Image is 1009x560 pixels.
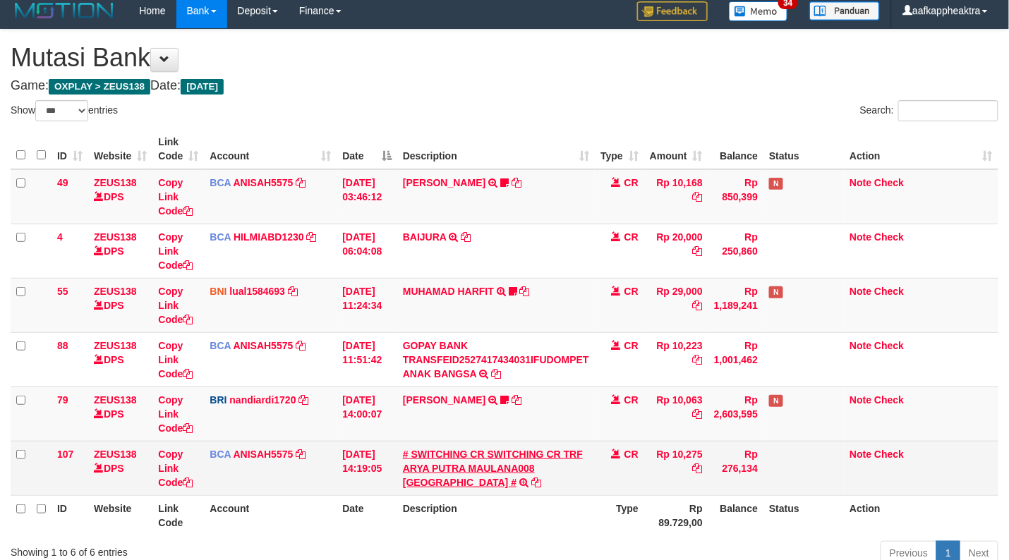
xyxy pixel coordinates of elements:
[624,231,639,243] span: CR
[708,278,763,332] td: Rp 1,189,241
[49,79,150,95] span: OXPLAY > ZEUS138
[210,394,226,406] span: BRI
[337,332,397,386] td: [DATE] 11:51:42
[158,340,193,379] a: Copy Link Code
[57,177,68,188] span: 49
[307,231,317,243] a: Copy HILMIABD1230 to clipboard
[337,495,397,535] th: Date
[204,129,337,169] th: Account: activate to sort column ascending
[57,394,68,406] span: 79
[874,286,904,297] a: Check
[624,340,639,351] span: CR
[88,441,152,495] td: DPS
[210,286,226,297] span: BNI
[88,386,152,441] td: DPS
[88,224,152,278] td: DPS
[88,495,152,535] th: Website
[229,286,285,297] a: lual1584693
[763,495,844,535] th: Status
[337,278,397,332] td: [DATE] 11:24:34
[57,231,63,243] span: 4
[708,441,763,495] td: Rp 276,134
[874,231,904,243] a: Check
[403,286,494,297] a: MUHAMAD HARFIT
[491,368,501,379] a: Copy GOPAY BANK TRANSFEID2527417434031IFUDOMPET ANAK BANGSA to clipboard
[210,340,231,351] span: BCA
[52,495,88,535] th: ID
[844,495,998,535] th: Action
[531,477,541,488] a: Copy # SWITCHING CR SWITCHING CR TRF ARYA PUTRA MAULANA008 PLAZA MANDI # to clipboard
[57,340,68,351] span: 88
[11,79,998,93] h4: Game: Date:
[158,449,193,488] a: Copy Link Code
[234,231,304,243] a: HILMIABD1230
[708,386,763,441] td: Rp 2,603,595
[57,286,68,297] span: 55
[158,231,193,271] a: Copy Link Code
[94,231,137,243] a: ZEUS138
[644,129,708,169] th: Amount: activate to sort column ascending
[88,169,152,224] td: DPS
[403,340,589,379] a: GOPAY BANK TRANSFEID2527417434031IFUDOMPET ANAK BANGSA
[337,441,397,495] td: [DATE] 14:19:05
[88,129,152,169] th: Website: activate to sort column ascending
[35,100,88,121] select: Showentries
[624,449,639,460] span: CR
[296,177,306,188] a: Copy ANISAH5575 to clipboard
[94,340,137,351] a: ZEUS138
[403,394,485,406] a: [PERSON_NAME]
[88,332,152,386] td: DPS
[52,129,88,169] th: ID: activate to sort column ascending
[624,394,639,406] span: CR
[898,100,998,121] input: Search:
[693,245,703,257] a: Copy Rp 20,000 to clipboard
[234,177,294,188] a: ANISAH5575
[595,495,644,535] th: Type
[296,340,306,351] a: Copy ANISAH5575 to clipboard
[152,495,204,535] th: Link Code
[693,463,703,474] a: Copy Rp 10,275 to clipboard
[850,286,871,297] a: Note
[850,394,871,406] a: Note
[850,449,871,460] a: Note
[288,286,298,297] a: Copy lual1584693 to clipboard
[94,177,137,188] a: ZEUS138
[94,449,137,460] a: ZEUS138
[210,177,231,188] span: BCA
[397,129,595,169] th: Description: activate to sort column ascending
[11,540,410,559] div: Showing 1 to 6 of 6 entries
[844,129,998,169] th: Action: activate to sort column ascending
[874,177,904,188] a: Check
[850,231,871,243] a: Note
[158,177,193,217] a: Copy Link Code
[644,332,708,386] td: Rp 10,223
[403,231,447,243] a: BAIJURA
[708,129,763,169] th: Balance
[708,169,763,224] td: Rp 850,399
[763,129,844,169] th: Status
[637,1,708,21] img: Feedback.jpg
[624,177,639,188] span: CR
[158,286,193,325] a: Copy Link Code
[644,224,708,278] td: Rp 20,000
[158,394,193,434] a: Copy Link Code
[461,231,471,243] a: Copy BAIJURA to clipboard
[708,495,763,535] th: Balance
[296,449,306,460] a: Copy ANISAH5575 to clipboard
[234,340,294,351] a: ANISAH5575
[403,177,485,188] a: [PERSON_NAME]
[94,394,137,406] a: ZEUS138
[397,495,595,535] th: Description
[693,191,703,202] a: Copy Rp 10,168 to clipboard
[874,394,904,406] a: Check
[624,286,639,297] span: CR
[769,395,783,407] span: Has Note
[644,278,708,332] td: Rp 29,000
[512,177,521,188] a: Copy INA PAUJANAH to clipboard
[644,386,708,441] td: Rp 10,063
[708,224,763,278] td: Rp 250,860
[210,449,231,460] span: BCA
[152,129,204,169] th: Link Code: activate to sort column ascending
[234,449,294,460] a: ANISAH5575
[850,177,871,188] a: Note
